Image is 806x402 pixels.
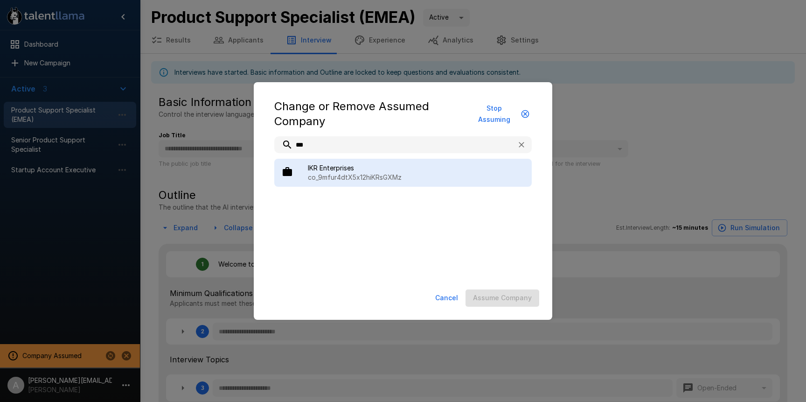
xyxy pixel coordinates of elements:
button: Stop Assuming [468,100,532,128]
p: co_9mfur4dtX5x12hiKRsGXMz [308,173,524,182]
span: IKR Enterprises [308,163,524,173]
h5: Change or Remove Assumed Company [274,99,468,129]
div: IKR Enterprisesco_9mfur4dtX5x12hiKRsGXMz [274,159,532,187]
button: Cancel [431,289,462,307]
